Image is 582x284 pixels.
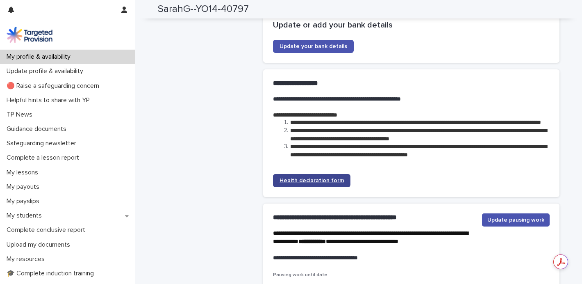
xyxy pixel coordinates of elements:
[482,213,550,227] button: Update pausing work
[280,178,344,183] span: Health declaration form
[3,212,48,220] p: My students
[3,197,46,205] p: My payslips
[3,270,100,277] p: 🎓 Complete induction training
[7,27,52,43] img: M5nRWzHhSzIhMunXDL62
[273,20,550,30] h2: Update or add your bank details
[273,40,354,53] a: Update your bank details
[3,111,39,119] p: TP News
[158,3,249,15] h2: SarahG--YO14-40797
[280,44,347,49] span: Update your bank details
[3,53,77,61] p: My profile & availability
[3,82,106,90] p: 🔴 Raise a safeguarding concern
[3,226,92,234] p: Complete conclusive report
[3,96,96,104] p: Helpful hints to share with YP
[3,154,86,162] p: Complete a lesson report
[3,183,46,191] p: My payouts
[3,125,73,133] p: Guidance documents
[273,273,327,277] span: Pausing work until date
[3,255,51,263] p: My resources
[3,67,90,75] p: Update profile & availability
[487,216,544,224] span: Update pausing work
[3,241,77,249] p: Upload my documents
[273,174,350,187] a: Health declaration form
[3,169,45,176] p: My lessons
[3,140,83,147] p: Safeguarding newsletter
